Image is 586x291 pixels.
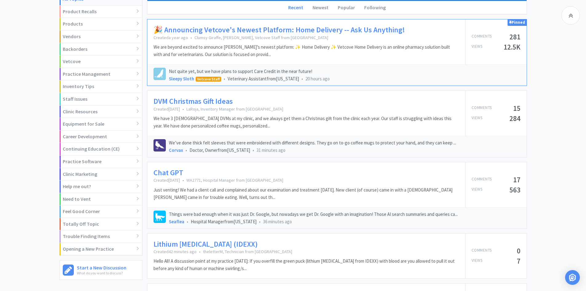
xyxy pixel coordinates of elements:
[60,205,142,218] div: Feel Good Corner
[153,26,405,34] a: 🎉 Announcing Vetcove's Newest Platform: Home Delivery -- Ask Us Anything!
[472,186,483,193] p: Views
[153,97,233,106] a: DVM Christmas Gift Ideas
[333,1,360,14] li: Popular
[60,193,142,206] div: Need to Vent
[60,156,142,168] div: Practice Software
[472,33,492,40] p: Comments
[472,247,492,254] p: Comments
[472,176,492,183] p: Comments
[224,76,225,82] span: •
[565,270,580,285] div: Open Intercom Messenger
[169,147,183,153] a: Corvax
[301,76,303,82] span: •
[169,139,520,147] p: We’ve done thick felt sleeves that were embroidered with different designs. They go on to-go coff...
[153,177,459,183] p: Created [DATE] WA2771, Hospital Manager from [GEOGRAPHIC_DATA]
[169,147,520,154] div: Doctor, Owner from [US_STATE]
[305,76,330,82] span: 20 hours ago
[196,77,221,81] span: Vetcove Staff
[185,147,187,153] span: •
[153,168,183,177] a: Chat GPT
[253,147,254,153] span: •
[153,35,459,40] p: Created a year ago Clumsy Giraffe, [PERSON_NAME], Vetcove Staff from [GEOGRAPHIC_DATA]
[169,76,194,82] a: Sleepy Sloth
[60,168,142,181] div: Clinic Marketing
[169,219,184,224] a: Seaflea
[77,264,126,270] h6: Start a New Discussion
[169,75,520,83] div: Veterinary Assistant from [US_STATE]
[153,115,459,130] p: We have 3 [DEMOGRAPHIC_DATA] DVMs at my clinic, and we always get them a Christmas gift from the ...
[472,115,483,122] p: Views
[60,80,142,93] div: Inventory Tips
[169,211,520,218] p: Things were bad enough when it was just Dr. Google, but nowadays we get Dr. Google with an imagin...
[59,260,142,280] a: Start a New DiscussionWhat do you want to discuss?
[60,106,142,118] div: Clinic Resources
[60,143,142,156] div: Continuing Education (CE)
[153,249,459,254] p: Created 42 minutes ago theletterM, Technician from [GEOGRAPHIC_DATA]
[513,176,520,183] h5: 17
[472,257,483,265] p: Views
[517,247,520,254] h5: 0
[169,68,520,75] p: Not quite yet, but we have plans to support Care Credit in the near future!
[517,257,520,265] h5: 7
[60,180,142,193] div: Help me out?
[153,257,459,272] p: Hello All! A discussion point at my practice [DATE]: If you overfill the green puck (lithium [MED...
[360,1,390,14] li: Following
[60,243,142,255] div: Opening a New Practice
[472,105,492,112] p: Comments
[153,240,258,249] a: Lithium [MEDICAL_DATA] (IDEXX)
[284,1,308,14] li: Recent
[60,93,142,106] div: Staff Issues
[60,131,142,143] div: Career Development
[190,35,192,40] span: •
[60,30,142,43] div: Vendors
[153,106,459,112] p: Created [DATE] LaRoja, Inventory Manager from [GEOGRAPHIC_DATA]
[60,218,142,231] div: Totally Off Topic
[187,219,188,224] span: •
[509,33,520,40] h5: 281
[60,230,142,243] div: Trouble Finding Items
[60,118,142,131] div: Equipment for Sale
[60,18,142,30] div: Products
[60,55,142,68] div: Vetcove
[60,6,142,18] div: Product Recalls
[182,106,184,112] span: •
[77,270,126,276] p: What do you want to discuss?
[513,105,520,112] h5: 15
[182,177,184,183] span: •
[153,186,459,201] p: Just venting! We had a client call and complained about our examination and treatment [DATE]. New...
[153,43,459,58] p: We are beyond excited to announce [PERSON_NAME]’s newest platform: ✨ Home Delivery ✨ Vetcove Home...
[504,43,520,51] h5: 12.5K
[60,68,142,81] div: Practice Management
[199,249,201,254] span: •
[259,219,261,224] span: •
[169,218,520,225] div: Hospital Manager from [US_STATE]
[263,219,292,224] span: 36 minutes ago
[60,43,142,56] div: Backorders
[472,43,483,51] p: Views
[509,115,520,122] h5: 284
[257,147,285,153] span: 31 minutes ago
[508,19,527,26] div: Pinned
[308,1,333,14] li: Newest
[509,186,520,193] h5: 563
